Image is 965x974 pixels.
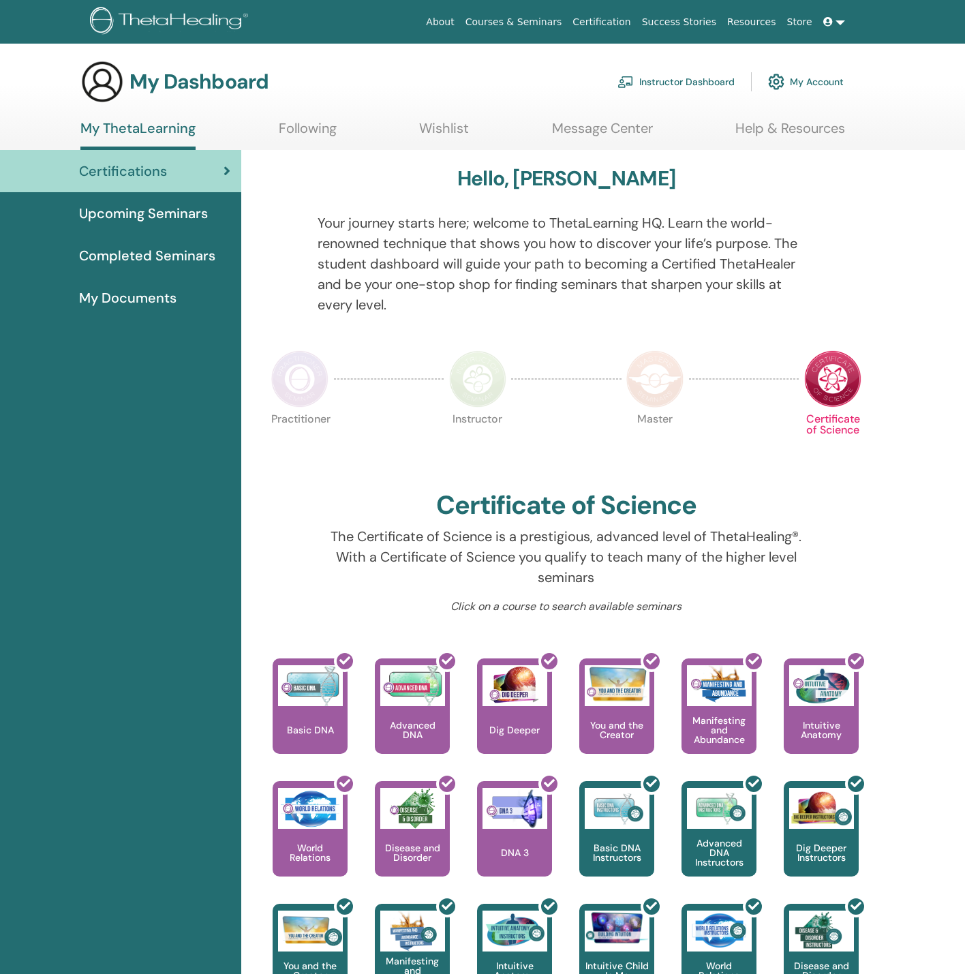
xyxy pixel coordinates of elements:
[318,526,815,588] p: The Certificate of Science is a prestigious, advanced level of ThetaHealing®. With a Certificate ...
[637,10,722,35] a: Success Stories
[681,716,756,744] p: Manifesting and Abundance
[271,350,328,408] img: Practitioner
[784,781,859,904] a: Dig Deeper Instructors Dig Deeper Instructors
[436,490,696,521] h2: Certificate of Science
[460,10,568,35] a: Courses & Seminars
[617,76,634,88] img: chalkboard-teacher.svg
[768,67,844,97] a: My Account
[375,843,450,862] p: Disease and Disorder
[375,658,450,781] a: Advanced DNA Advanced DNA
[484,725,545,735] p: Dig Deeper
[318,213,815,315] p: Your journey starts here; welcome to ThetaLearning HQ. Learn the world-renowned technique that sh...
[380,911,445,952] img: Manifesting and Abundance Instructors
[784,720,859,740] p: Intuitive Anatomy
[375,781,450,904] a: Disease and Disorder Disease and Disorder
[419,120,469,147] a: Wishlist
[585,788,649,829] img: Basic DNA Instructors
[79,161,167,181] span: Certifications
[687,788,752,829] img: Advanced DNA Instructors
[482,911,547,952] img: Intuitive Anatomy Instructors
[552,120,653,147] a: Message Center
[449,350,506,408] img: Instructor
[318,598,815,615] p: Click on a course to search available seminars
[271,414,328,471] p: Practitioner
[626,414,684,471] p: Master
[789,911,854,952] img: Disease and Disorder Instructors
[768,70,784,93] img: cog.svg
[273,843,348,862] p: World Relations
[687,911,752,952] img: World Relations Instructors
[477,781,552,904] a: DNA 3 DNA 3
[79,245,215,266] span: Completed Seminars
[278,788,343,829] img: World Relations
[722,10,782,35] a: Resources
[80,60,124,104] img: generic-user-icon.jpg
[784,843,859,862] p: Dig Deeper Instructors
[735,120,845,147] a: Help & Resources
[79,203,208,224] span: Upcoming Seminars
[457,166,675,191] h3: Hello, [PERSON_NAME]
[617,67,735,97] a: Instructor Dashboard
[279,120,337,147] a: Following
[482,665,547,706] img: Dig Deeper
[477,658,552,781] a: Dig Deeper Dig Deeper
[804,414,861,471] p: Certificate of Science
[482,788,547,829] img: DNA 3
[278,911,343,952] img: You and the Creator Instructors
[420,10,459,35] a: About
[585,665,649,703] img: You and the Creator
[278,665,343,706] img: Basic DNA
[579,781,654,904] a: Basic DNA Instructors Basic DNA Instructors
[789,665,854,706] img: Intuitive Anatomy
[681,658,756,781] a: Manifesting and Abundance Manifesting and Abundance
[681,838,756,867] p: Advanced DNA Instructors
[79,288,177,308] span: My Documents
[273,658,348,781] a: Basic DNA Basic DNA
[687,665,752,706] img: Manifesting and Abundance
[449,414,506,471] p: Instructor
[380,665,445,706] img: Advanced DNA
[579,658,654,781] a: You and the Creator You and the Creator
[784,658,859,781] a: Intuitive Anatomy Intuitive Anatomy
[375,720,450,740] p: Advanced DNA
[782,10,818,35] a: Store
[579,843,654,862] p: Basic DNA Instructors
[380,788,445,829] img: Disease and Disorder
[585,911,649,944] img: Intuitive Child In Me Instructors
[567,10,636,35] a: Certification
[626,350,684,408] img: Master
[789,788,854,829] img: Dig Deeper Instructors
[90,7,253,37] img: logo.png
[129,70,269,94] h3: My Dashboard
[579,720,654,740] p: You and the Creator
[273,781,348,904] a: World Relations World Relations
[681,781,756,904] a: Advanced DNA Instructors Advanced DNA Instructors
[80,120,196,150] a: My ThetaLearning
[804,350,861,408] img: Certificate of Science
